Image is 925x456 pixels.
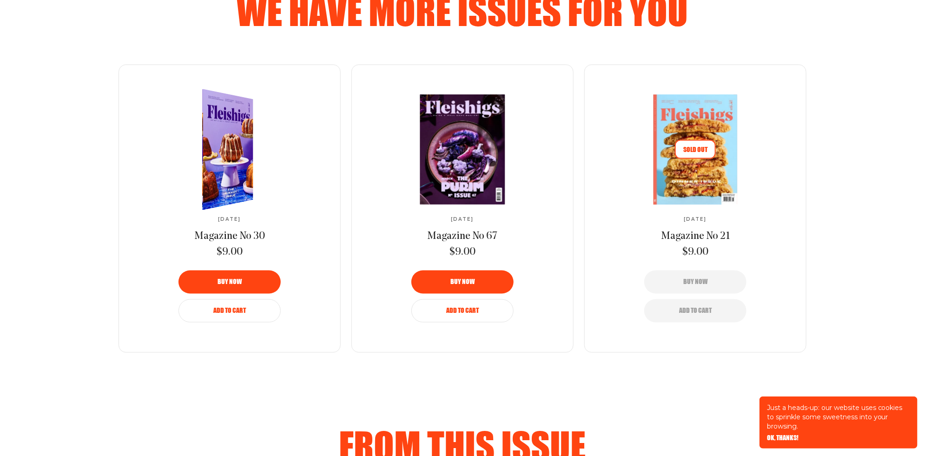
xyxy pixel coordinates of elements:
[683,279,707,285] span: Buy now
[175,84,269,216] img: Magazine No 30
[644,299,747,323] button: Add to Cart
[176,84,270,216] img: Magazine No 30
[767,403,910,431] p: Just a heads-up: our website uses cookies to sprinkle some sweetness into your browsing.
[178,271,281,294] button: Buy now
[428,231,498,242] span: Magazine No 67
[446,308,479,314] span: Add to Cart
[767,435,799,441] button: OK, THANKS!
[218,279,242,285] span: Buy now
[411,299,514,323] button: Add to Cart
[385,95,541,205] img: Magazine No 67
[428,230,498,244] a: Magazine No 67
[618,95,773,205] img: Magazine No 21
[213,308,246,314] span: Add to Cart
[682,245,708,259] span: $9.00
[661,230,730,244] a: Magazine No 21
[178,299,281,323] button: Add to Cart
[194,230,265,244] a: Magazine No 30
[411,271,514,294] button: Buy now
[675,140,716,159] span: Sold Out
[217,245,243,259] span: $9.00
[385,95,540,205] a: Magazine No 67Magazine No 67
[450,279,475,285] span: Buy now
[194,231,265,242] span: Magazine No 30
[679,308,712,314] span: Add to Cart
[644,271,747,294] button: Buy now
[618,95,773,205] a: Sold OutMagazine No 21Magazine No 21
[218,217,241,222] span: [DATE]
[451,217,474,222] span: [DATE]
[684,217,707,222] span: [DATE]
[449,245,476,259] span: $9.00
[152,95,307,205] a: Magazine No 30Magazine No 30
[661,231,730,242] span: Magazine No 21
